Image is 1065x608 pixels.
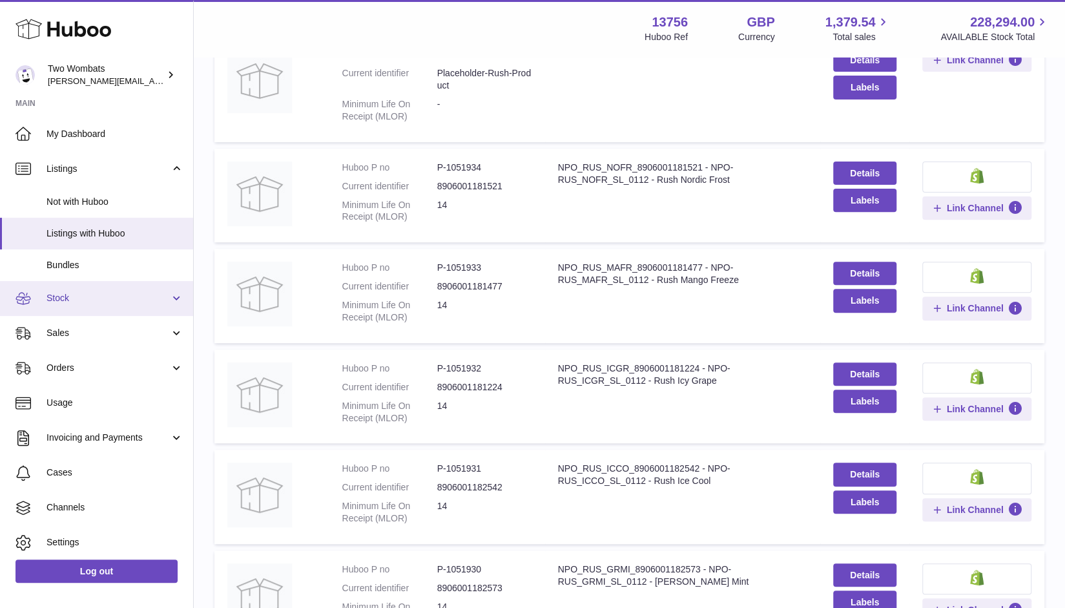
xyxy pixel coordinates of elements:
[947,504,1004,516] span: Link Channel
[47,327,170,339] span: Sales
[47,501,183,514] span: Channels
[437,463,532,475] dd: P-1051931
[970,14,1035,31] span: 228,294.00
[833,76,896,99] button: Labels
[947,403,1004,415] span: Link Channel
[833,390,896,413] button: Labels
[227,48,292,113] img: Rush
[922,48,1031,72] button: Link Channel
[227,162,292,226] img: NPO_RUS_NOFR_8906001181521 - NPO-RUS_NOFR_SL_0112 - Rush Nordic Frost
[47,292,170,304] span: Stock
[922,297,1031,320] button: Link Channel
[558,162,807,186] div: NPO_RUS_NOFR_8906001181521 - NPO-RUS_NOFR_SL_0112 - Rush Nordic Frost
[47,196,183,208] span: Not with Huboo
[342,463,437,475] dt: Huboo P no
[947,202,1004,214] span: Link Channel
[342,582,437,594] dt: Current identifier
[48,63,164,87] div: Two Wombats
[437,162,532,174] dd: P-1051934
[342,280,437,293] dt: Current identifier
[342,180,437,193] dt: Current identifier
[437,280,532,293] dd: 8906001181477
[437,582,532,594] dd: 8906001182573
[47,227,183,240] span: Listings with Huboo
[342,381,437,393] dt: Current identifier
[833,189,896,212] button: Labels
[558,362,807,387] div: NPO_RUS_ICGR_8906001181224 - NPO-RUS_ICGR_SL_0112 - Rush Icy Grape
[832,31,890,43] span: Total sales
[833,490,896,514] button: Labels
[833,262,896,285] a: Details
[227,463,292,527] img: NPO_RUS_ICCO_8906001182542 - NPO-RUS_ICCO_SL_0112 - Rush Ice Cool
[825,14,891,43] a: 1,379.54 Total sales
[437,98,532,123] dd: -
[833,362,896,386] a: Details
[227,362,292,427] img: NPO_RUS_ICGR_8906001181224 - NPO-RUS_ICGR_SL_0112 - Rush Icy Grape
[47,362,170,374] span: Orders
[833,289,896,312] button: Labels
[16,65,35,85] img: adam.randall@twowombats.com
[342,98,437,123] dt: Minimum Life On Receipt (MLOR)
[47,397,183,409] span: Usage
[47,466,183,479] span: Cases
[940,31,1049,43] span: AVAILABLE Stock Total
[342,400,437,425] dt: Minimum Life On Receipt (MLOR)
[940,14,1049,43] a: 228,294.00 AVAILABLE Stock Total
[652,14,688,31] strong: 13756
[833,48,896,72] a: Details
[747,14,774,31] strong: GBP
[47,163,170,175] span: Listings
[437,563,532,576] dd: P-1051930
[645,31,688,43] div: Huboo Ref
[342,563,437,576] dt: Huboo P no
[970,369,984,384] img: shopify-small.png
[558,262,807,286] div: NPO_RUS_MAFR_8906001181477 - NPO-RUS_MAFR_SL_0112 - Rush Mango Freeze
[922,196,1031,220] button: Link Channel
[738,31,775,43] div: Currency
[947,54,1004,66] span: Link Channel
[342,500,437,525] dt: Minimum Life On Receipt (MLOR)
[437,67,532,92] dd: Placeholder-Rush-Product
[342,362,437,375] dt: Huboo P no
[342,262,437,274] dt: Huboo P no
[970,168,984,183] img: shopify-small.png
[48,76,328,86] span: [PERSON_NAME][EMAIL_ADDRESS][PERSON_NAME][DOMAIN_NAME]
[833,563,896,587] a: Details
[970,570,984,585] img: shopify-small.png
[558,463,807,487] div: NPO_RUS_ICCO_8906001182542 - NPO-RUS_ICCO_SL_0112 - Rush Ice Cool
[922,498,1031,521] button: Link Channel
[342,162,437,174] dt: Huboo P no
[16,560,178,583] a: Log out
[437,180,532,193] dd: 8906001181521
[437,481,532,494] dd: 8906001182542
[342,199,437,224] dt: Minimum Life On Receipt (MLOR)
[47,128,183,140] span: My Dashboard
[437,299,532,324] dd: 14
[342,299,437,324] dt: Minimum Life On Receipt (MLOR)
[970,469,984,485] img: shopify-small.png
[825,14,876,31] span: 1,379.54
[970,268,984,284] img: shopify-small.png
[922,397,1031,421] button: Link Channel
[437,362,532,375] dd: P-1051932
[437,500,532,525] dd: 14
[833,463,896,486] a: Details
[947,302,1004,314] span: Link Channel
[558,563,807,588] div: NPO_RUS_GRMI_8906001182573 - NPO-RUS_GRMI_SL_0112 - [PERSON_NAME] Mint
[342,481,437,494] dt: Current identifier
[833,162,896,185] a: Details
[47,259,183,271] span: Bundles
[47,536,183,549] span: Settings
[437,400,532,425] dd: 14
[342,67,437,92] dt: Current identifier
[437,381,532,393] dd: 8906001181224
[437,262,532,274] dd: P-1051933
[227,262,292,326] img: NPO_RUS_MAFR_8906001181477 - NPO-RUS_MAFR_SL_0112 - Rush Mango Freeze
[47,432,170,444] span: Invoicing and Payments
[437,199,532,224] dd: 14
